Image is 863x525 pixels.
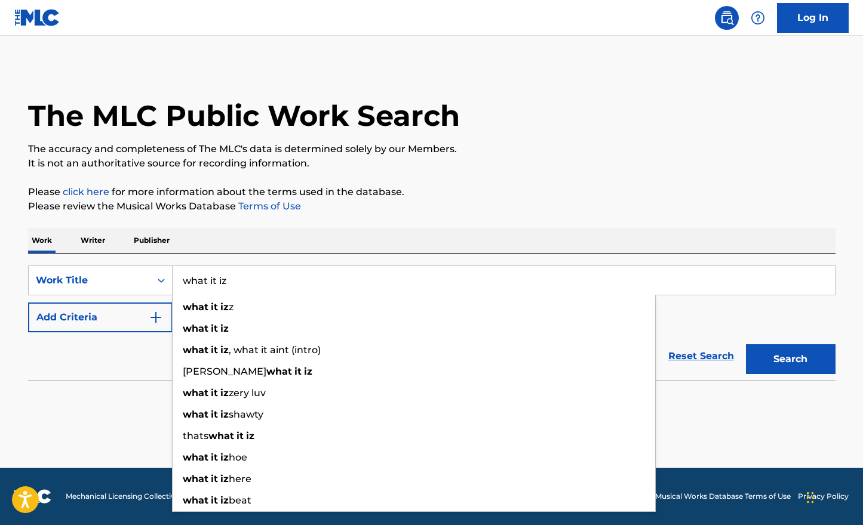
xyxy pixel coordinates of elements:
[220,452,229,463] strong: iz
[211,495,218,506] strong: it
[66,491,204,502] span: Mechanical Licensing Collective © 2025
[28,156,836,171] p: It is not an authoritative source for recording information.
[183,323,208,334] strong: what
[229,387,266,399] span: zery luv
[662,343,740,369] a: Reset Search
[798,491,849,502] a: Privacy Policy
[220,323,229,334] strong: iz
[304,366,312,377] strong: iz
[237,430,244,441] strong: it
[746,344,836,374] button: Search
[220,495,229,506] strong: iz
[63,186,109,197] a: click here
[220,409,229,420] strong: iz
[183,473,208,484] strong: what
[229,344,321,356] span: , what it aint (intro)
[28,228,56,253] p: Work
[183,430,208,441] span: thats
[211,409,218,420] strong: it
[777,3,849,33] a: Log In
[229,409,263,420] span: shawty
[229,473,251,484] span: here
[28,98,460,134] h1: The MLC Public Work Search
[220,473,229,484] strong: iz
[266,366,292,377] strong: what
[36,273,143,288] div: Work Title
[28,142,836,156] p: The accuracy and completeness of The MLC's data is determined solely by our Members.
[211,473,218,484] strong: it
[211,301,218,313] strong: it
[246,430,254,441] strong: iz
[14,489,51,504] img: logo
[183,409,208,420] strong: what
[77,228,109,253] p: Writer
[220,387,229,399] strong: iz
[183,387,208,399] strong: what
[28,185,836,199] p: Please for more information about the terms used in the database.
[229,301,234,313] span: z
[183,452,208,463] strong: what
[211,344,218,356] strong: it
[803,468,863,525] iframe: Chat Widget
[183,366,266,377] span: [PERSON_NAME]
[14,9,60,26] img: MLC Logo
[229,452,247,463] span: hoe
[208,430,234,441] strong: what
[211,323,218,334] strong: it
[183,301,208,313] strong: what
[220,301,229,313] strong: iz
[211,387,218,399] strong: it
[655,491,791,502] a: Musical Works Database Terms of Use
[807,480,814,515] div: Drag
[751,11,765,25] img: help
[229,495,251,506] span: beat
[28,199,836,214] p: Please review the Musical Works Database
[211,452,218,463] strong: it
[746,6,770,30] div: Help
[183,344,208,356] strong: what
[720,11,734,25] img: search
[28,302,173,332] button: Add Criteria
[715,6,739,30] a: Public Search
[220,344,229,356] strong: iz
[28,265,836,380] form: Search Form
[294,366,302,377] strong: it
[183,495,208,506] strong: what
[236,200,301,212] a: Terms of Use
[149,310,163,325] img: 9d2ae6d4665cec9f34b9.svg
[130,228,173,253] p: Publisher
